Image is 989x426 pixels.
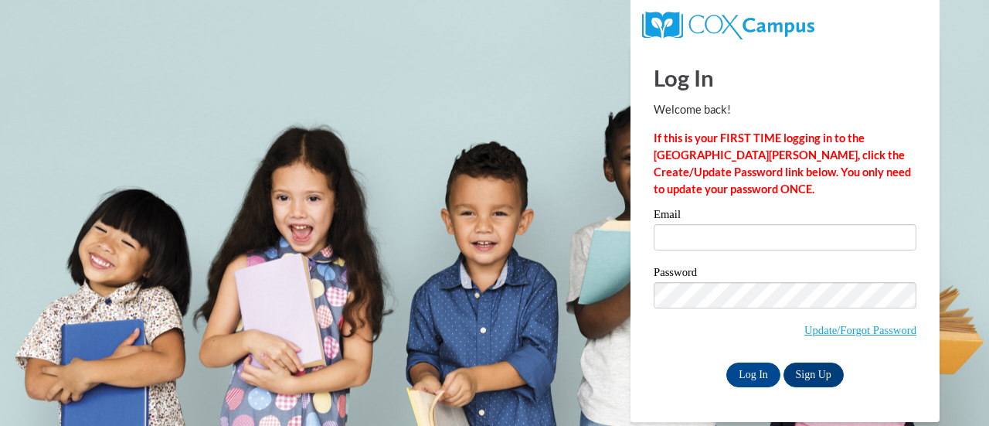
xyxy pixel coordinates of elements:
label: Email [654,209,916,224]
strong: If this is your FIRST TIME logging in to the [GEOGRAPHIC_DATA][PERSON_NAME], click the Create/Upd... [654,131,911,196]
h1: Log In [654,62,916,94]
p: Welcome back! [654,101,916,118]
a: Sign Up [783,363,844,387]
img: COX Campus [642,12,814,39]
a: COX Campus [642,18,814,31]
input: Log In [726,363,780,387]
a: Update/Forgot Password [804,324,916,336]
label: Password [654,267,916,282]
